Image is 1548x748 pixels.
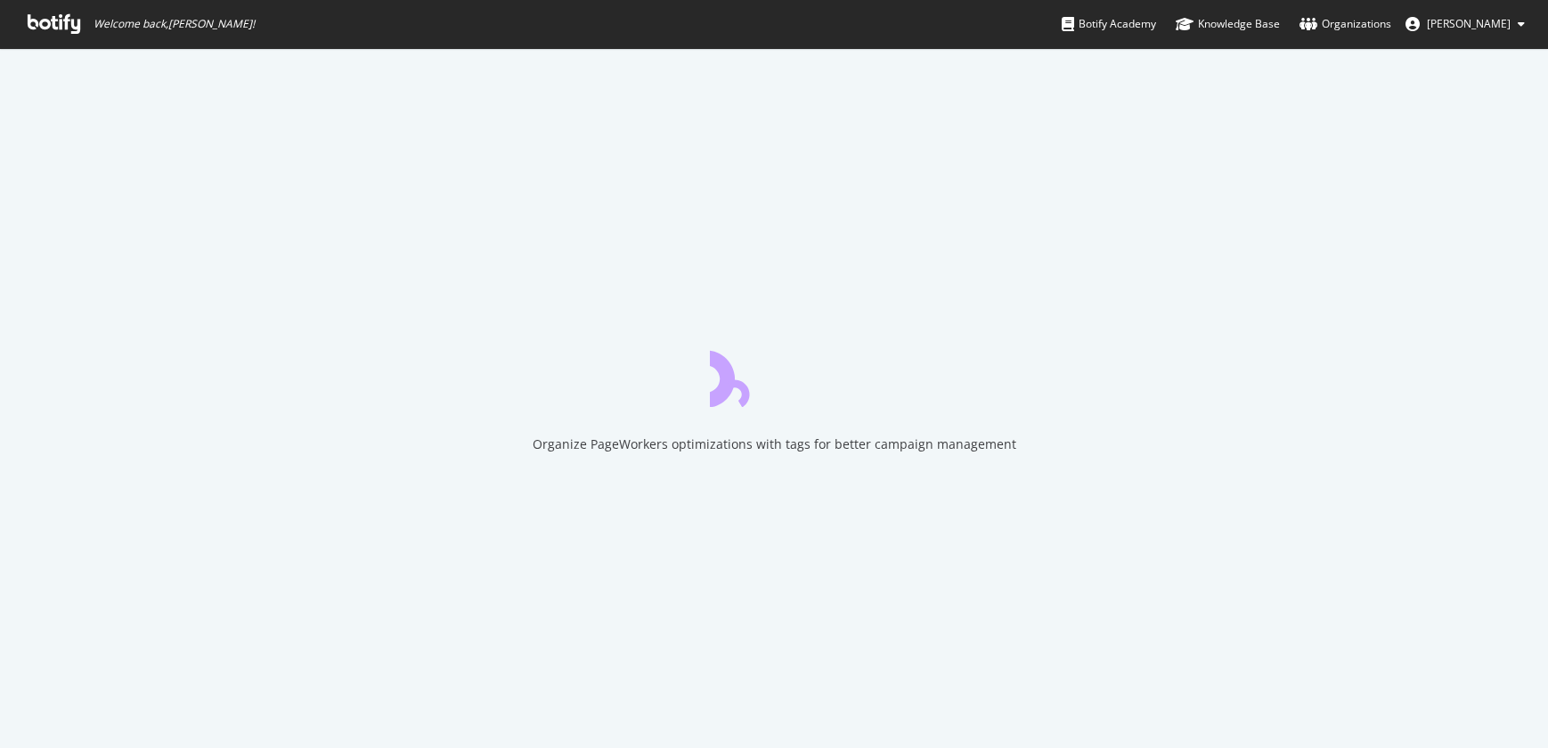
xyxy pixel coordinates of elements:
[1391,10,1539,38] button: [PERSON_NAME]
[1176,15,1280,33] div: Knowledge Base
[710,343,838,407] div: animation
[94,17,255,31] span: Welcome back, [PERSON_NAME] !
[1427,16,1511,31] span: Travis Yano
[1062,15,1156,33] div: Botify Academy
[1300,15,1391,33] div: Organizations
[533,435,1016,453] div: Organize PageWorkers optimizations with tags for better campaign management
